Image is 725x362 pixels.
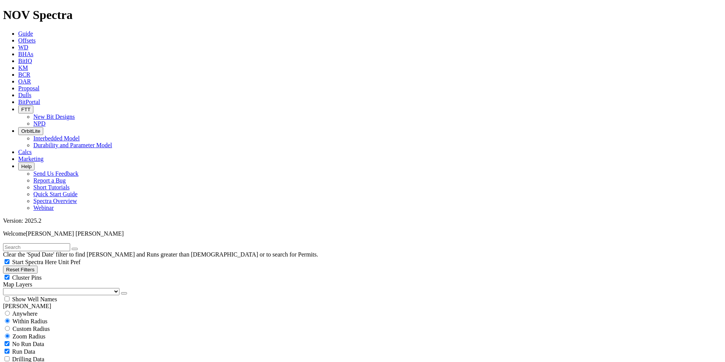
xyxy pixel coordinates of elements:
span: Cluster Pins [12,274,42,281]
input: Search [3,243,70,251]
a: Report a Bug [33,177,66,184]
a: Proposal [18,85,39,91]
a: KM [18,65,28,71]
span: Zoom Radius [13,333,46,340]
a: Send Us Feedback [33,170,78,177]
span: Show Well Names [12,296,57,302]
span: Help [21,164,31,169]
p: Welcome [3,230,722,237]
div: Version: 2025.2 [3,217,722,224]
span: [PERSON_NAME] [PERSON_NAME] [26,230,124,237]
a: Spectra Overview [33,198,77,204]
input: Start Spectra Here [5,259,9,264]
span: OrbitLite [21,128,40,134]
a: Dulls [18,92,31,98]
a: Webinar [33,205,54,211]
a: OAR [18,78,31,85]
a: Calcs [18,149,32,155]
span: Unit Pref [58,259,80,265]
a: WD [18,44,28,50]
span: Start Spectra Here [12,259,56,265]
a: New Bit Designs [33,113,75,120]
span: FTT [21,107,30,112]
div: [PERSON_NAME] [3,303,722,310]
span: Within Radius [13,318,47,324]
button: Help [18,162,35,170]
a: NPD [33,120,46,127]
button: OrbitLite [18,127,43,135]
span: Anywhere [12,310,38,317]
button: Reset Filters [3,266,38,274]
a: BCR [18,71,30,78]
span: Map Layers [3,281,32,288]
span: Clear the 'Spud Date' filter to find [PERSON_NAME] and Runs greater than [DEMOGRAPHIC_DATA] or to... [3,251,318,258]
a: Short Tutorials [33,184,70,190]
a: BitIQ [18,58,32,64]
span: Custom Radius [13,326,50,332]
a: Marketing [18,156,44,162]
a: Durability and Parameter Model [33,142,112,148]
a: BitPortal [18,99,40,105]
button: FTT [18,105,33,113]
a: Interbedded Model [33,135,80,142]
a: BHAs [18,51,33,57]
a: Quick Start Guide [33,191,77,197]
a: Offsets [18,37,36,44]
a: Guide [18,30,33,37]
span: No Run Data [12,341,44,347]
h1: NOV Spectra [3,8,722,22]
span: Run Data [12,348,35,355]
